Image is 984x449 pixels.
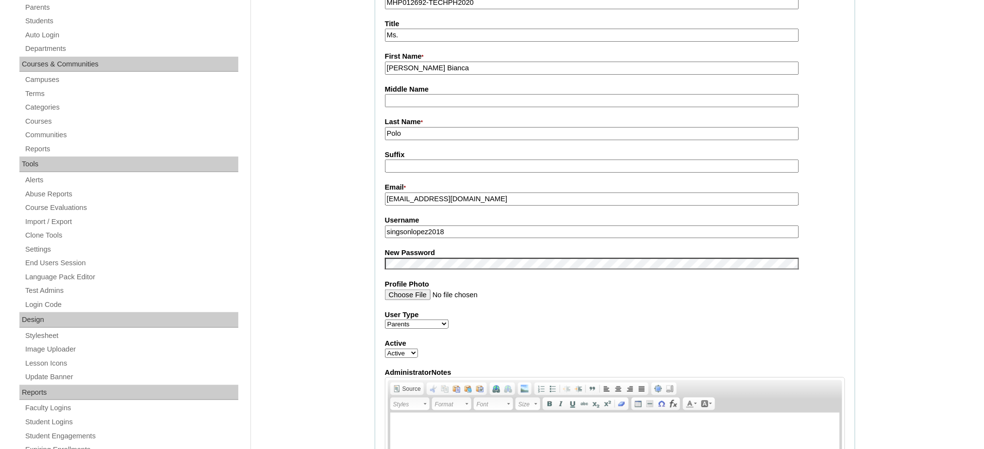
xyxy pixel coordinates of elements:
[24,174,238,186] a: Alerts
[624,384,636,394] a: Align Right
[633,399,644,409] a: Table
[664,384,676,394] a: Show Blocks
[652,384,664,394] a: Maximize
[393,399,422,410] span: Styles
[477,399,506,410] span: Font
[451,384,463,394] a: Paste
[385,51,845,62] label: First Name
[544,399,555,409] a: Bold
[644,399,656,409] a: Insert Horizontal Line
[24,430,238,442] a: Student Engagements
[385,117,845,128] label: Last Name
[401,385,421,393] span: Source
[432,398,471,410] a: Format
[385,215,845,225] label: Username
[435,399,464,410] span: Format
[684,399,699,409] a: Text Color
[491,384,502,394] a: Link
[474,384,486,394] a: Paste from Word
[19,312,238,328] div: Design
[463,384,474,394] a: Paste as plain text
[555,399,567,409] a: Italic
[24,129,238,141] a: Communities
[24,29,238,41] a: Auto Login
[385,368,845,378] label: AdministratorNotes
[24,271,238,283] a: Language Pack Editor
[24,43,238,55] a: Departments
[587,384,599,394] a: Block Quote
[24,202,238,214] a: Course Evaluations
[24,229,238,241] a: Clone Tools
[567,399,579,409] a: Underline
[24,402,238,414] a: Faculty Logins
[24,115,238,128] a: Courses
[699,399,714,409] a: Background Color
[547,384,559,394] a: Insert/Remove Bulleted List
[518,399,533,410] span: Size
[385,182,845,193] label: Email
[502,384,514,394] a: Unlink
[519,384,531,394] a: Add Image
[590,399,602,409] a: Subscript
[390,398,430,410] a: Styles
[601,384,613,394] a: Align Left
[24,74,238,86] a: Campuses
[24,357,238,369] a: Lesson Icons
[19,385,238,401] div: Reports
[573,384,584,394] a: Increase Indent
[516,398,540,410] a: Size
[616,399,628,409] a: Remove Format
[24,88,238,100] a: Terms
[24,330,238,342] a: Stylesheet
[385,338,845,349] label: Active
[24,299,238,311] a: Login Code
[24,216,238,228] a: Import / Export
[636,384,648,394] a: Justify
[24,101,238,113] a: Categories
[667,399,679,409] a: Insert Equation
[19,157,238,172] div: Tools
[535,384,547,394] a: Insert/Remove Numbered List
[385,310,845,320] label: User Type
[579,399,590,409] a: Strike Through
[561,384,573,394] a: Decrease Indent
[656,399,667,409] a: Insert Special Character
[24,188,238,200] a: Abuse Reports
[24,15,238,27] a: Students
[24,285,238,297] a: Test Admins
[24,343,238,355] a: Image Uploader
[19,57,238,72] div: Courses & Communities
[439,384,451,394] a: Copy
[24,257,238,269] a: End Users Session
[385,279,845,289] label: Profile Photo
[474,398,513,410] a: Font
[385,248,845,258] label: New Password
[24,416,238,428] a: Student Logins
[428,384,439,394] a: Cut
[24,371,238,383] a: Update Banner
[385,150,845,160] label: Suffix
[385,19,845,29] label: Title
[24,1,238,14] a: Parents
[391,384,423,394] a: Source
[24,143,238,155] a: Reports
[613,384,624,394] a: Center
[24,243,238,256] a: Settings
[385,84,845,95] label: Middle Name
[602,399,614,409] a: Superscript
